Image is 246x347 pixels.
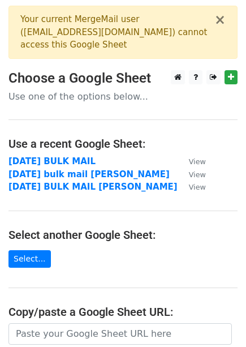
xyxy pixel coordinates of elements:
[214,13,226,27] button: ×
[189,170,206,179] small: View
[8,137,238,151] h4: Use a recent Google Sheet:
[8,91,238,102] p: Use one of the options below...
[178,156,206,166] a: View
[8,169,170,179] a: [DATE] bulk mail [PERSON_NAME]
[178,169,206,179] a: View
[8,323,232,345] input: Paste your Google Sheet URL here
[8,305,238,319] h4: Copy/paste a Google Sheet URL:
[20,13,214,52] div: Your current MergeMail user ( [EMAIL_ADDRESS][DOMAIN_NAME] ) cannot access this Google Sheet
[8,156,96,166] a: [DATE] BULK MAIL
[8,70,238,87] h3: Choose a Google Sheet
[8,182,178,192] a: [DATE] BULK MAIL [PERSON_NAME]
[178,182,206,192] a: View
[8,228,238,242] h4: Select another Google Sheet:
[8,250,51,268] a: Select...
[189,183,206,191] small: View
[189,157,206,166] small: View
